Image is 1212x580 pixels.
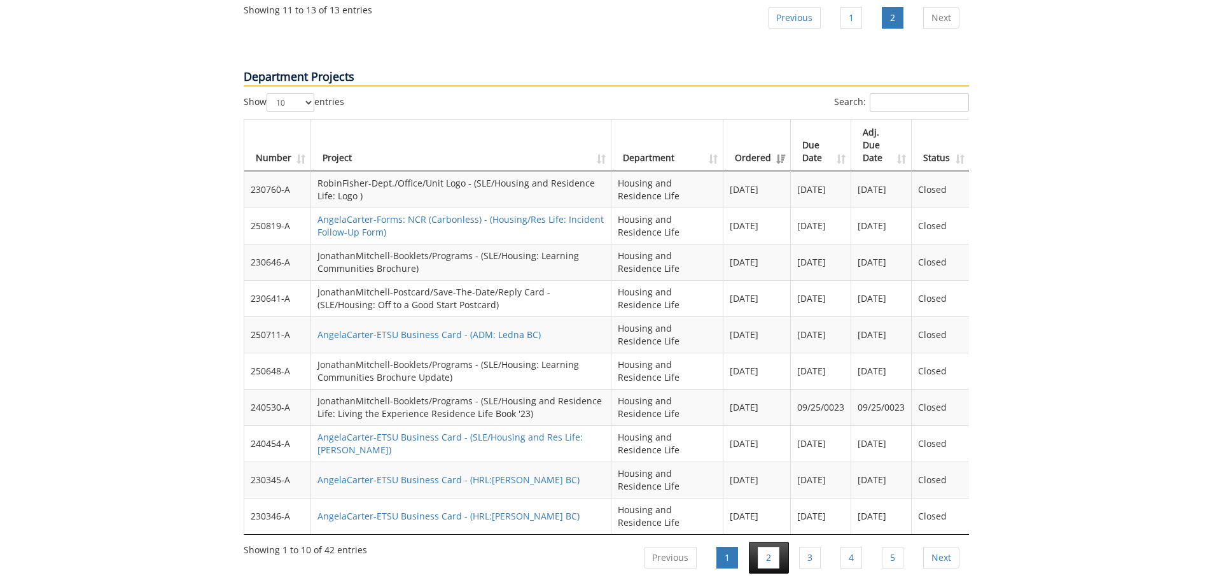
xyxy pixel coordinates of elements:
[912,462,969,498] td: Closed
[244,93,344,112] label: Show entries
[851,389,912,425] td: 09/25/0023
[644,547,697,569] a: Previous
[851,425,912,462] td: [DATE]
[912,498,969,534] td: Closed
[723,208,791,244] td: [DATE]
[723,120,791,171] th: Ordered: activate to sort column ascending
[723,389,791,425] td: [DATE]
[791,498,851,534] td: [DATE]
[791,120,851,171] th: Due Date: activate to sort column ascending
[923,7,959,29] a: Next
[851,208,912,244] td: [DATE]
[244,244,311,280] td: 230646-A
[834,93,969,112] label: Search:
[317,510,580,522] a: AngelaCarter-ETSU Business Card - (HRL:[PERSON_NAME] BC)
[840,7,862,29] a: 1
[317,213,604,238] a: AngelaCarter-Forms: NCR (Carbonless) - (Housing/Res Life: Incident Follow-Up Form)
[912,425,969,462] td: Closed
[791,353,851,389] td: [DATE]
[912,353,969,389] td: Closed
[923,547,959,569] a: Next
[851,120,912,171] th: Adj. Due Date: activate to sort column ascending
[758,547,779,569] a: 2
[723,425,791,462] td: [DATE]
[851,171,912,208] td: [DATE]
[791,425,851,462] td: [DATE]
[912,244,969,280] td: Closed
[611,425,723,462] td: Housing and Residence Life
[611,462,723,498] td: Housing and Residence Life
[851,316,912,353] td: [DATE]
[317,329,541,341] a: AngelaCarter-ETSU Business Card - (ADM: Ledna BC)
[791,244,851,280] td: [DATE]
[791,208,851,244] td: [DATE]
[611,120,723,171] th: Department: activate to sort column ascending
[851,353,912,389] td: [DATE]
[851,498,912,534] td: [DATE]
[311,244,612,280] td: JonathanMitchell-Booklets/Programs - (SLE/Housing: Learning Communities Brochure)
[611,389,723,425] td: Housing and Residence Life
[851,462,912,498] td: [DATE]
[311,171,612,208] td: RobinFisher-Dept./Office/Unit Logo - (SLE/Housing and Residence Life: Logo )
[723,316,791,353] td: [DATE]
[611,316,723,353] td: Housing and Residence Life
[244,208,311,244] td: 250819-A
[768,7,821,29] a: Previous
[912,120,969,171] th: Status: activate to sort column ascending
[244,462,311,498] td: 230345-A
[611,208,723,244] td: Housing and Residence Life
[311,280,612,316] td: JonathanMitchell-Postcard/Save-The-Date/Reply Card - (SLE/Housing: Off to a Good Start Postcard)
[791,389,851,425] td: 09/25/0023
[912,316,969,353] td: Closed
[244,280,311,316] td: 230641-A
[611,244,723,280] td: Housing and Residence Life
[244,425,311,462] td: 240454-A
[244,316,311,353] td: 250711-A
[611,280,723,316] td: Housing and Residence Life
[311,120,612,171] th: Project: activate to sort column ascending
[870,93,969,112] input: Search:
[912,208,969,244] td: Closed
[851,280,912,316] td: [DATE]
[791,462,851,498] td: [DATE]
[244,539,367,556] div: Showing 1 to 10 of 42 entries
[723,244,791,280] td: [DATE]
[851,244,912,280] td: [DATE]
[244,171,311,208] td: 230760-A
[791,171,851,208] td: [DATE]
[244,389,311,425] td: 240530-A
[244,353,311,389] td: 250648-A
[716,547,738,569] a: 1
[311,353,612,389] td: JonathanMitchell-Booklets/Programs - (SLE/Housing: Learning Communities Brochure Update)
[311,389,612,425] td: JonathanMitchell-Booklets/Programs - (SLE/Housing and Residence Life: Living the Experience Resid...
[611,171,723,208] td: Housing and Residence Life
[244,69,969,87] p: Department Projects
[791,280,851,316] td: [DATE]
[882,547,903,569] a: 5
[723,462,791,498] td: [DATE]
[912,171,969,208] td: Closed
[723,353,791,389] td: [DATE]
[912,389,969,425] td: Closed
[912,280,969,316] td: Closed
[267,93,314,112] select: Showentries
[611,353,723,389] td: Housing and Residence Life
[791,316,851,353] td: [DATE]
[611,498,723,534] td: Housing and Residence Life
[317,474,580,486] a: AngelaCarter-ETSU Business Card - (HRL:[PERSON_NAME] BC)
[317,431,583,456] a: AngelaCarter-ETSU Business Card - (SLE/Housing and Res Life: [PERSON_NAME])
[723,498,791,534] td: [DATE]
[882,7,903,29] a: 2
[723,280,791,316] td: [DATE]
[244,498,311,534] td: 230346-A
[723,171,791,208] td: [DATE]
[244,120,311,171] th: Number: activate to sort column ascending
[799,547,821,569] a: 3
[840,547,862,569] a: 4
